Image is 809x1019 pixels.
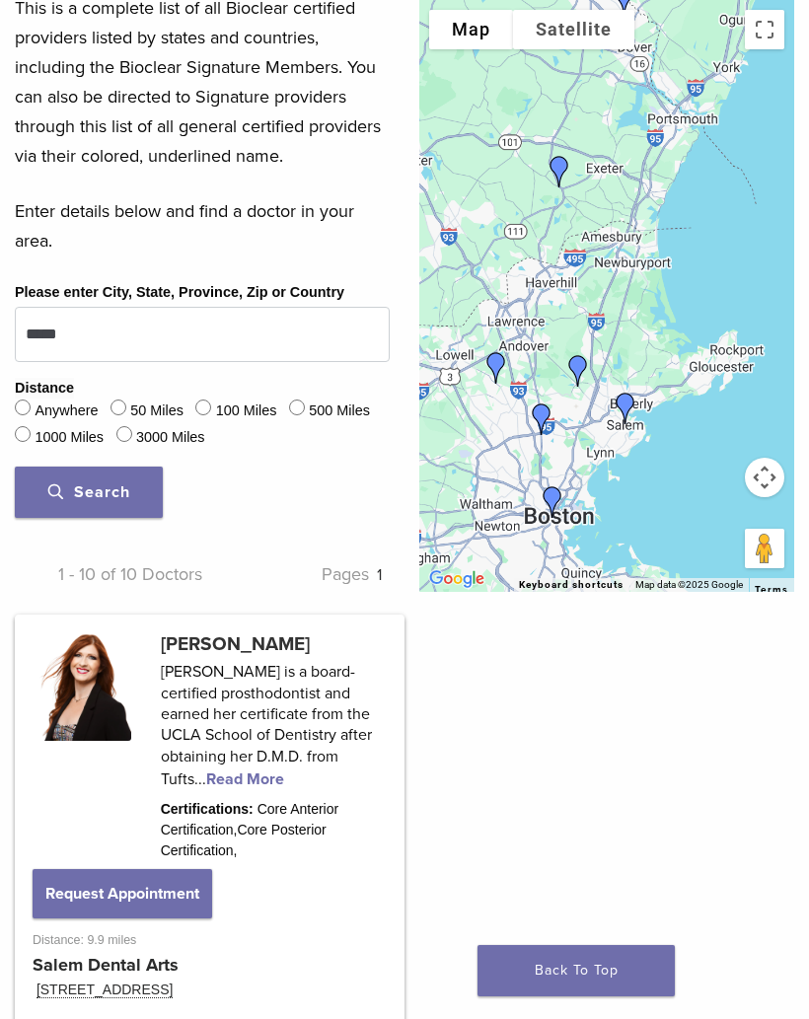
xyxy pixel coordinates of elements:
button: Search [15,467,163,518]
label: 100 Miles [216,400,277,422]
span: Search [48,482,130,502]
div: Dr. Cara Lund [518,396,565,443]
label: Please enter City, State, Province, Zip or Country [15,282,344,304]
legend: Distance [15,378,74,400]
div: Dr. Vera Matshkalyan [536,148,583,195]
label: 1000 Miles [35,427,104,449]
button: Show satellite imagery [513,10,634,49]
span: Map data ©2025 Google [635,579,743,590]
button: Toggle fullscreen view [745,10,784,49]
button: Drag Pegman onto the map to open Street View [745,529,784,568]
button: Show street map [429,10,513,49]
a: Terms (opens in new tab) [755,584,788,596]
img: Google [424,566,489,592]
p: Enter details below and find a doctor in your area. [15,196,390,255]
p: 1 - 10 of 10 Doctors [15,559,202,589]
p: Pages [202,559,390,589]
a: Open this area in Google Maps (opens a new window) [424,566,489,592]
div: Dr. Kristen Dority [529,478,576,526]
button: Keyboard shortcuts [519,578,624,592]
div: Dr. Svetlana Gomer [473,344,520,392]
label: 3000 Miles [136,427,205,449]
button: Request Appointment [33,869,212,918]
div: Dr. Nicholas DiMauro [554,347,602,395]
a: Back To Top [478,945,675,996]
div: Dr. Pamela Maragliano-Muniz [602,385,649,432]
label: 50 Miles [130,400,184,422]
button: Map camera controls [745,458,784,497]
a: 1 [377,565,382,585]
label: 500 Miles [309,400,370,422]
label: Anywhere [35,400,98,422]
